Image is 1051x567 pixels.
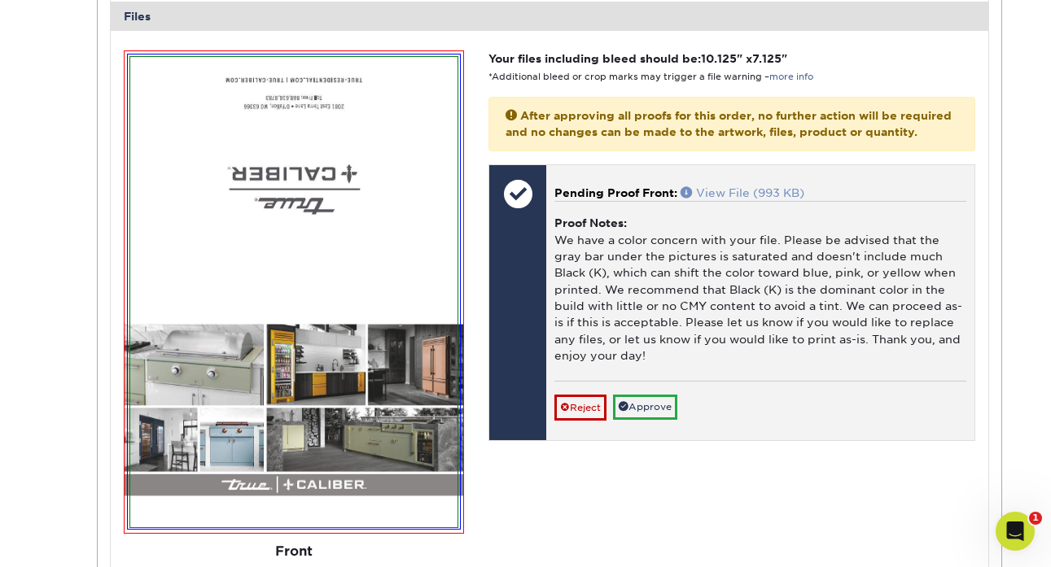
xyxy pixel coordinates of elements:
[554,216,627,229] strong: Proof Notes:
[613,395,677,420] a: Approve
[996,512,1035,551] iframe: Intercom live chat
[111,2,988,31] div: Files
[752,52,782,65] span: 7.125
[701,52,737,65] span: 10.125
[4,517,138,561] iframe: Google Customer Reviews
[769,72,813,82] a: more info
[554,201,966,381] div: We have a color concern with your file. Please be advised that the gray bar under the pictures is...
[554,395,607,421] a: Reject
[1029,512,1042,525] span: 1
[506,109,952,138] strong: After approving all proofs for this order, no further action will be required and no changes can ...
[488,72,813,82] small: *Additional bleed or crop marks may trigger a file warning –
[554,186,677,199] span: Pending Proof Front:
[488,52,787,65] strong: Your files including bleed should be: " x "
[681,186,804,199] a: View File (993 KB)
